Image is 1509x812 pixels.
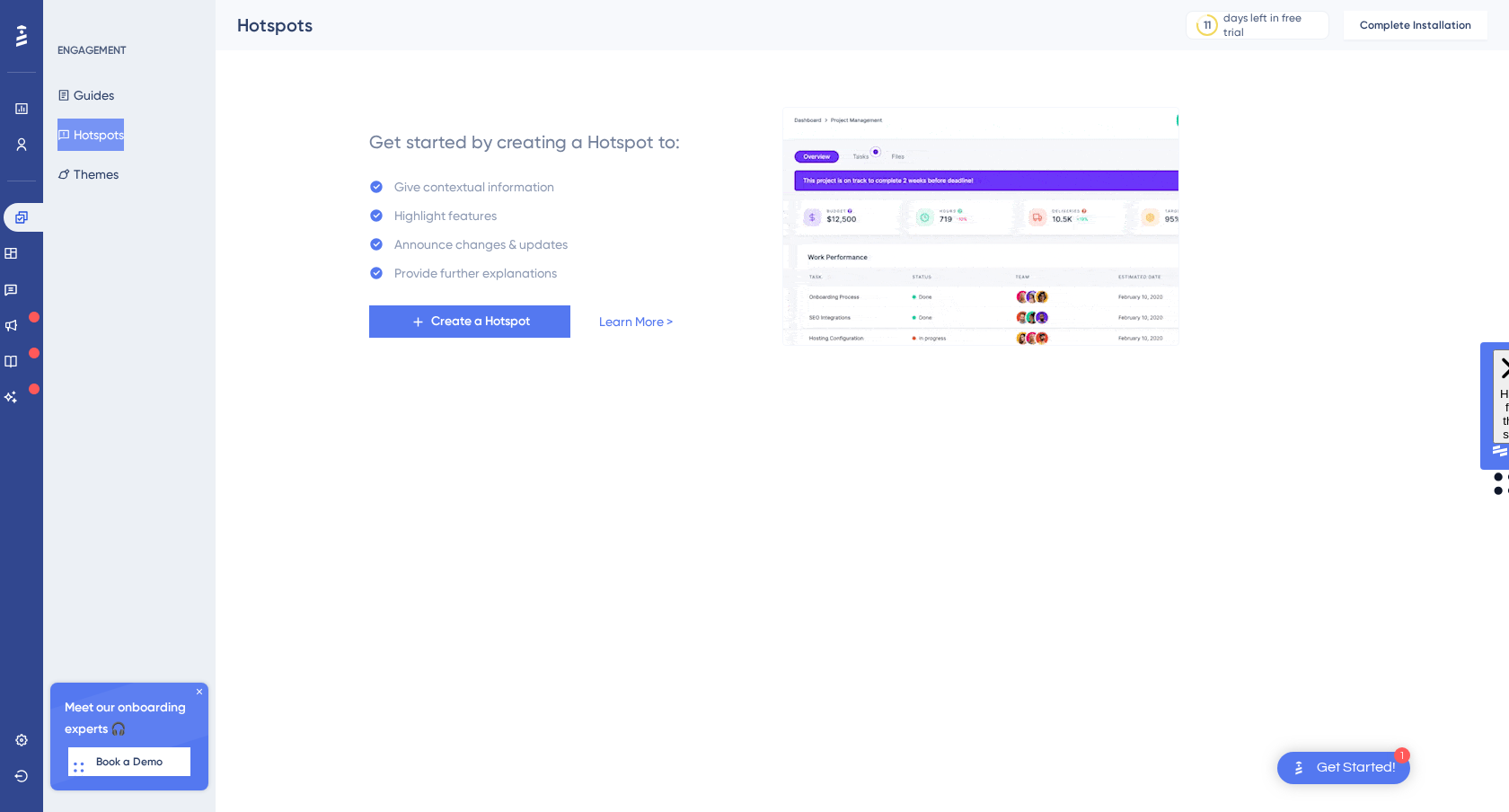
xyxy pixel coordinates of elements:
[1204,18,1211,32] div: 11
[394,176,554,198] div: Give contextual information
[394,262,557,284] div: Provide further explanations
[1317,758,1396,778] div: Get Started!
[74,744,84,798] div: Drag
[96,755,163,769] span: Book a Demo
[237,13,1141,38] div: Hotspots
[782,107,1179,346] img: a956fa7fe1407719453ceabf94e6a685.gif
[57,158,119,190] button: Themes
[68,747,190,776] button: Book a Demo
[1394,747,1410,763] div: 1
[65,697,194,740] span: Meet our onboarding experts 🎧
[1223,11,1323,40] div: days left in free trial
[1344,11,1487,40] button: Complete Installation
[394,205,497,226] div: Highlight features
[1360,18,1471,32] span: Complete Installation
[57,43,126,57] div: ENGAGEMENT
[431,311,530,332] span: Create a Hotspot
[369,129,680,154] div: Get started by creating a Hotspot to:
[57,79,114,111] button: Guides
[369,305,570,338] button: Create a Hotspot
[1277,752,1410,784] div: Open Get Started! checklist, remaining modules: 1
[599,311,673,332] a: Learn More >
[57,119,124,151] button: Hotspots
[1434,741,1487,795] iframe: UserGuiding AI Assistant Launcher
[1288,757,1310,779] img: launcher-image-alternative-text
[394,234,568,255] div: Announce changes & updates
